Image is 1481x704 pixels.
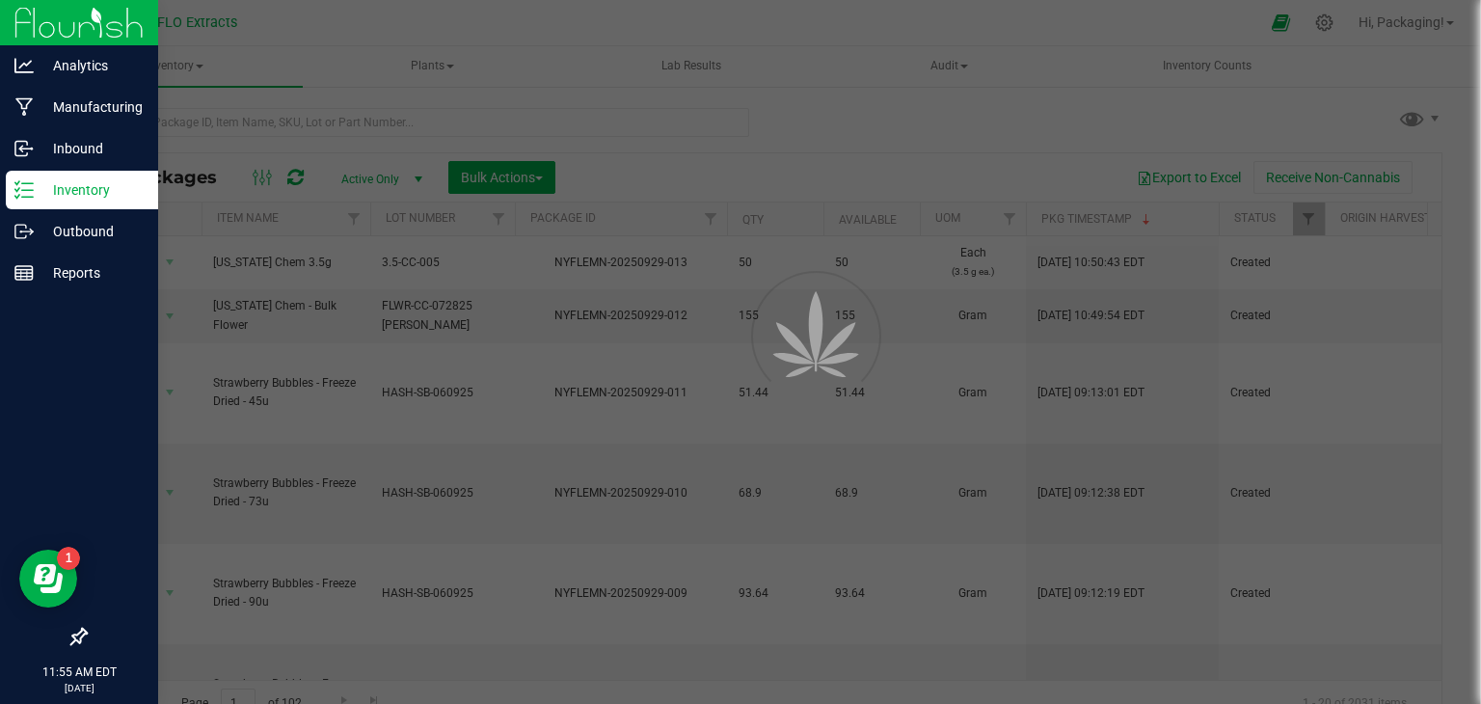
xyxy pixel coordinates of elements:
p: Inbound [34,137,149,160]
p: Reports [34,261,149,284]
inline-svg: Outbound [14,222,34,241]
iframe: Resource center unread badge [57,547,80,570]
inline-svg: Analytics [14,56,34,75]
p: Manufacturing [34,95,149,119]
p: Outbound [34,220,149,243]
iframe: Resource center [19,550,77,608]
p: Inventory [34,178,149,202]
p: [DATE] [9,681,149,695]
inline-svg: Inbound [14,139,34,158]
inline-svg: Manufacturing [14,97,34,117]
inline-svg: Inventory [14,180,34,200]
p: Analytics [34,54,149,77]
p: 11:55 AM EDT [9,663,149,681]
inline-svg: Reports [14,263,34,283]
